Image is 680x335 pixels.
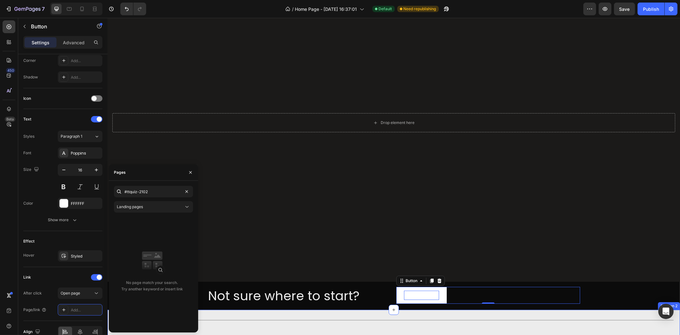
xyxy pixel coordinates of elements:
[296,273,332,282] div: Rich Text Editor. Editing area: main
[58,131,102,142] button: Paragraph 1
[61,291,80,295] span: Open page
[117,204,143,209] span: Landing pages
[643,6,659,12] div: Publish
[23,307,47,313] div: Page/link
[23,200,33,206] div: Color
[23,290,42,296] div: After click
[379,6,392,12] span: Default
[71,58,101,64] div: Add...
[23,74,38,80] div: Shadow
[114,201,193,213] button: Landing pages
[273,102,307,107] div: Drop element here
[289,269,339,286] button: <p>Take The Quiz</p>
[100,269,284,287] h2: Rich Text Editor. Editing area: main
[23,150,31,156] div: Font
[619,6,630,12] span: Save
[58,288,102,299] button: Open page
[297,260,311,266] div: Button
[32,39,49,46] p: Settings
[71,307,101,313] div: Add...
[71,150,101,156] div: Poppins
[23,134,34,139] div: Styles
[120,3,146,15] div: Undo/Redo
[295,6,357,12] span: Home Page - [DATE] 16:37:01
[23,274,31,280] div: Link
[31,23,85,30] p: Button
[108,18,680,335] iframe: Design area
[23,165,40,174] div: Size
[23,214,102,226] button: Show more
[6,68,15,73] div: 450
[48,217,78,223] div: Show more
[71,253,101,259] div: Styled
[614,3,635,15] button: Save
[114,186,193,197] input: Insert link or search
[1,313,572,333] p: ⁠⁠⁠⁠⁠⁠⁠
[61,134,82,139] span: Paragraph 1
[292,6,294,12] span: /
[203,316,370,332] span: your adventures this month
[101,270,283,286] p: Not sure where to start?
[71,75,101,80] div: Add...
[23,58,36,63] div: Corner
[23,252,34,258] div: Hover
[5,117,15,122] div: Beta
[71,201,101,207] div: FFFFFF
[23,96,31,101] div: Icon
[404,6,436,12] span: Need republishing
[638,3,664,15] button: Publish
[3,3,48,15] button: 7
[23,238,34,244] div: Effect
[42,5,45,13] p: 7
[121,280,183,292] p: No page match your search. Try another keyword or insert link
[552,285,571,291] div: Section 2
[23,116,31,122] div: Text
[114,170,126,175] div: Pages
[658,304,674,319] div: Open Intercom Messenger
[63,39,85,46] p: Advanced
[296,273,332,282] p: Take The Quiz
